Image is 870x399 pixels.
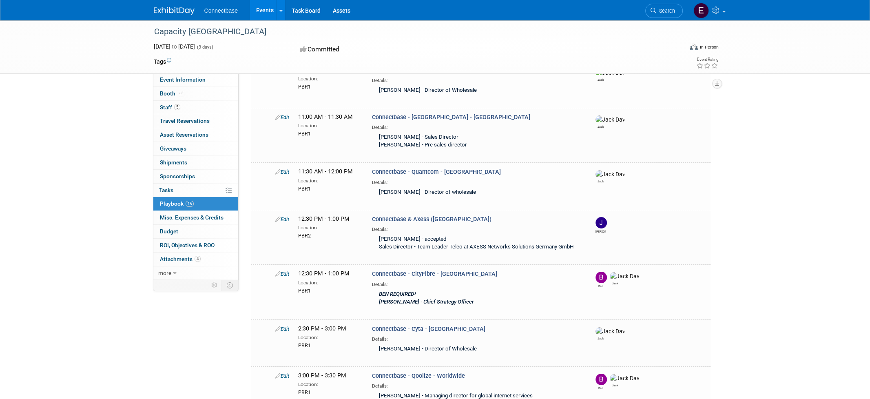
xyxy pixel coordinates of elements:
[298,176,360,184] div: Location:
[160,76,206,83] span: Event Information
[153,73,238,86] a: Event Information
[160,90,185,97] span: Booth
[379,291,416,297] b: BEN REQUIRED*
[595,124,606,129] div: Jack Davey
[159,187,173,193] span: Tasks
[298,121,360,129] div: Location:
[160,173,195,180] span: Sponsorships
[298,278,360,286] div: Location:
[372,224,582,233] div: Details:
[298,286,360,295] div: PBR1
[160,117,210,124] span: Travel Reservations
[645,4,683,18] a: Search
[153,87,238,100] a: Booth
[298,325,346,332] span: 2:30 PM - 3:00 PM
[160,159,187,166] span: Shipments
[160,228,178,235] span: Budget
[154,43,195,50] span: [DATE] [DATE]
[372,233,582,254] div: [PERSON_NAME] - accepted Sales Director - Team Leader Telco at AXESS Networks Solutions Germany GmbH
[275,373,289,379] a: Edit
[699,44,718,50] div: In-Person
[298,380,360,388] div: Location:
[160,145,186,152] span: Giveaways
[153,170,238,183] a: Sponsorships
[298,231,360,239] div: PBR2
[610,272,639,280] img: Jack Davey
[595,228,606,234] div: John Giblin
[635,42,719,55] div: Event Format
[372,380,582,390] div: Details:
[160,131,208,138] span: Asset Reservations
[298,113,353,120] span: 11:00 AM - 11:30 AM
[153,142,238,155] a: Giveaways
[610,280,620,286] div: Jack Davey
[372,122,582,131] div: Details:
[372,131,582,152] div: [PERSON_NAME] - Sales Director [PERSON_NAME] - Pre sales director
[372,333,582,343] div: Details:
[298,333,360,341] div: Location:
[298,341,360,349] div: PBR1
[160,214,224,221] span: Misc. Expenses & Credits
[693,3,709,18] img: Edison Smith-Stubbs
[595,178,606,184] div: Jack Davey
[298,168,353,175] span: 11:30 AM - 12:00 PM
[372,75,582,84] div: Details:
[595,217,607,228] img: John Giblin
[372,279,582,288] div: Details:
[160,256,201,262] span: Attachments
[372,186,582,199] div: [PERSON_NAME] - Director of wholesale
[275,271,289,277] a: Edit
[298,388,360,396] div: PBR1
[160,104,180,111] span: Staff
[186,201,194,207] span: 15
[151,24,671,39] div: Capacity [GEOGRAPHIC_DATA]
[595,272,607,283] img: Ben Edmond
[160,242,215,248] span: ROI, Objectives & ROO
[372,168,501,175] span: Connectbase - Quantcom - [GEOGRAPHIC_DATA]
[610,382,620,388] div: Jack Davey
[196,44,213,50] span: (3 days)
[153,211,238,224] a: Misc. Expenses & Credits
[153,225,238,238] a: Budget
[179,91,183,95] i: Booth reservation complete
[275,114,289,120] a: Edit
[275,326,289,332] a: Edit
[298,372,346,379] span: 3:00 PM - 3:30 PM
[595,77,606,82] div: Jack Davey
[275,216,289,222] a: Edit
[174,104,180,110] span: 5
[298,129,360,137] div: PBR1
[379,299,474,305] b: [PERSON_NAME] - Chief Strategy Officer
[204,7,238,14] span: Connectbase
[153,128,238,142] a: Asset Reservations
[208,280,222,290] td: Personalize Event Tab Strip
[372,177,582,186] div: Details:
[153,253,238,266] a: Attachments4
[158,270,171,276] span: more
[275,169,289,175] a: Edit
[372,343,582,356] div: [PERSON_NAME] - Director of Wholesale
[298,42,478,57] div: Committed
[154,58,171,66] td: Tags
[610,374,639,382] img: Jack Davey
[153,266,238,280] a: more
[696,58,718,62] div: Event Rating
[690,44,698,50] img: Format-Inperson.png
[221,280,238,290] td: Toggle Event Tabs
[298,223,360,231] div: Location:
[298,215,350,222] span: 12:30 PM - 1:00 PM
[154,7,195,15] img: ExhibitDay
[372,84,582,98] div: [PERSON_NAME] - Director of Wholesale
[372,216,491,223] span: Connectbase & Axess ([GEOGRAPHIC_DATA])
[595,170,624,178] img: Jack Davey
[656,8,675,14] span: Search
[160,200,194,207] span: Playbook
[595,335,606,341] div: Jack Davey
[372,114,530,121] span: Connectbase - [GEOGRAPHIC_DATA] - [GEOGRAPHIC_DATA]
[153,184,238,197] a: Tasks
[372,326,485,332] span: Connectbase - Cyta - [GEOGRAPHIC_DATA]
[153,239,238,252] a: ROI, Objectives & ROO
[195,256,201,262] span: 4
[372,270,497,277] span: Connectbase - CityFibre - [GEOGRAPHIC_DATA]
[595,327,624,335] img: Jack Davey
